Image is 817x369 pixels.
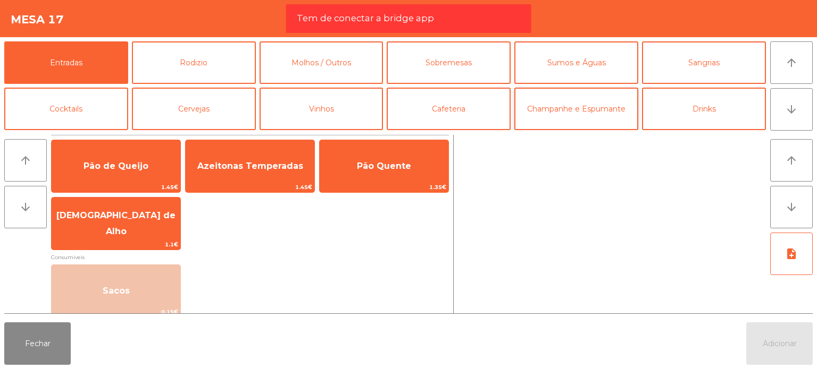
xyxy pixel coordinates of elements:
[186,182,314,192] span: 1.45€
[11,12,64,28] h4: Mesa 17
[770,233,813,275] button: note_add
[785,154,798,167] i: arrow_upward
[4,41,128,84] button: Entradas
[387,88,511,130] button: Cafeteria
[770,139,813,182] button: arrow_upward
[770,41,813,84] button: arrow_upward
[52,239,180,250] span: 1.1€
[357,161,411,171] span: Pão Quente
[785,103,798,116] i: arrow_downward
[19,154,32,167] i: arrow_upward
[4,186,47,228] button: arrow_downward
[51,252,449,262] span: Consumiveis
[197,161,303,171] span: Azeitonas Temperadas
[785,201,798,213] i: arrow_downward
[642,88,766,130] button: Drinks
[4,88,128,130] button: Cocktails
[19,201,32,213] i: arrow_downward
[514,41,638,84] button: Sumos e Águas
[56,210,176,236] span: [DEMOGRAPHIC_DATA] de Alho
[4,139,47,182] button: arrow_upward
[4,322,71,365] button: Fechar
[642,41,766,84] button: Sangrias
[260,41,384,84] button: Molhos / Outros
[770,186,813,228] button: arrow_downward
[132,88,256,130] button: Cervejas
[297,12,434,25] span: Tem de conectar a bridge app
[514,88,638,130] button: Champanhe e Espumante
[387,41,511,84] button: Sobremesas
[260,88,384,130] button: Vinhos
[52,307,180,317] span: 0.15€
[785,56,798,69] i: arrow_upward
[52,182,180,192] span: 1.45€
[320,182,448,192] span: 1.35€
[785,247,798,260] i: note_add
[103,286,130,296] span: Sacos
[132,41,256,84] button: Rodizio
[770,88,813,131] button: arrow_downward
[84,161,148,171] span: Pão de Queijo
